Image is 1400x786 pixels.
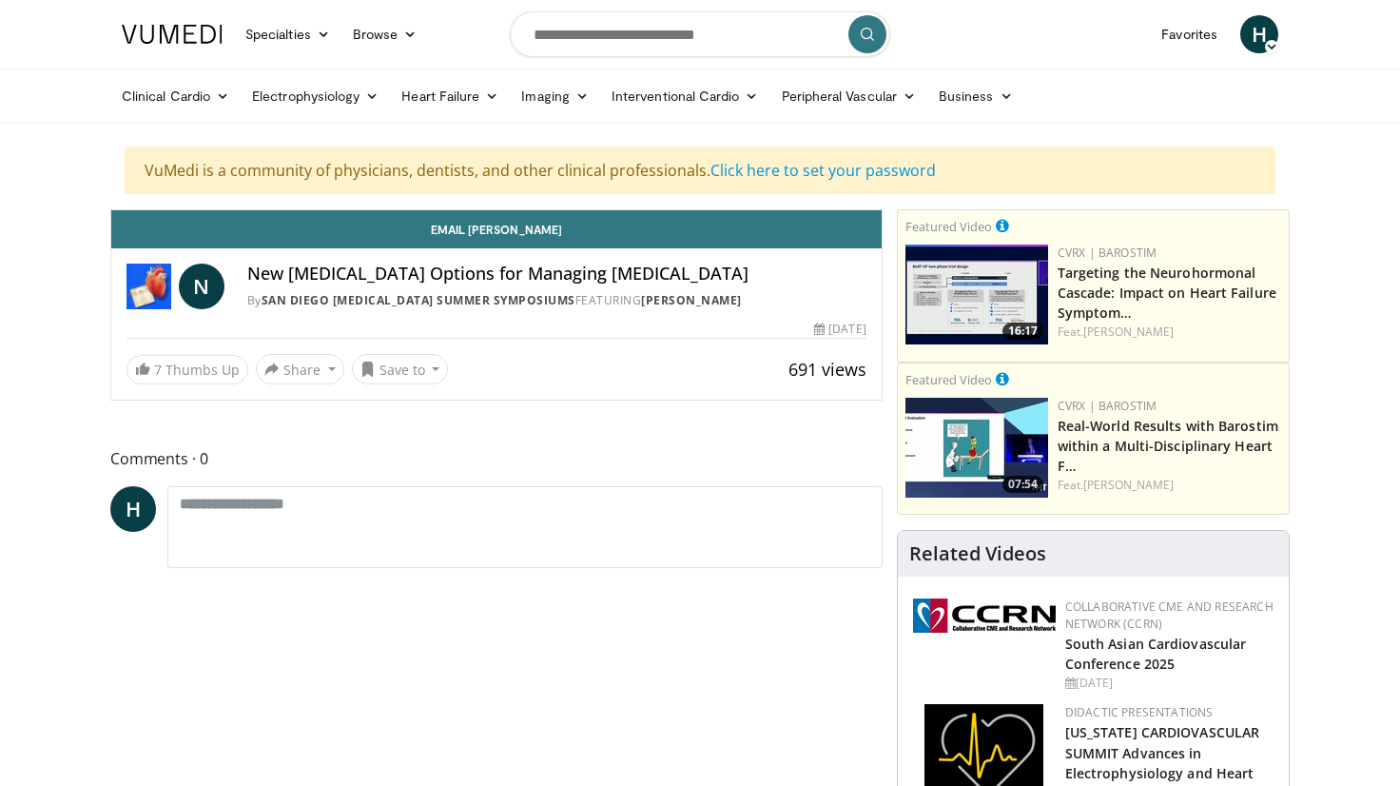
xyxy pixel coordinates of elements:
[1058,245,1157,261] a: CVRx | Barostim
[154,361,162,379] span: 7
[1065,599,1274,632] a: Collaborative CME and Research Network (CCRN)
[1065,704,1274,721] div: Didactic Presentations
[341,15,429,53] a: Browse
[256,354,344,384] button: Share
[1083,477,1174,493] a: [PERSON_NAME]
[111,210,882,248] a: Email [PERSON_NAME]
[122,25,223,44] img: VuMedi Logo
[814,321,865,338] div: [DATE]
[390,77,510,115] a: Heart Failure
[1058,324,1281,341] div: Feat.
[126,355,248,384] a: 7 Thumbs Up
[788,358,866,381] span: 691 views
[1058,398,1157,414] a: CVRx | Barostim
[1065,675,1274,692] div: [DATE]
[909,542,1046,565] h4: Related Videos
[905,245,1048,344] a: 16:17
[1002,476,1043,493] span: 07:54
[1002,323,1043,340] span: 16:17
[641,292,742,308] a: [PERSON_NAME]
[1058,477,1281,494] div: Feat.
[1065,635,1247,673] a: South Asian Cardiovascular Conference 2025
[110,77,241,115] a: Clinical Cardio
[510,11,890,57] input: Search topics, interventions
[927,77,1024,115] a: Business
[913,599,1056,633] img: a04ee3ba-8487-4636-b0fb-5e8d268f3737.png.150x105_q85_autocrop_double_scale_upscale_version-0.2.png
[234,15,341,53] a: Specialties
[1240,15,1278,53] a: H
[600,77,770,115] a: Interventional Cardio
[770,77,927,115] a: Peripheral Vascular
[352,354,449,384] button: Save to
[241,77,390,115] a: Electrophysiology
[905,398,1048,498] img: d6bcd5d9-0712-4576-a4e4-b34173a4dc7b.150x105_q85_crop-smart_upscale.jpg
[179,264,224,309] a: N
[1083,324,1174,340] a: [PERSON_NAME]
[905,245,1048,344] img: f3314642-f119-4bcb-83d2-db4b1a91d31e.150x105_q85_crop-smart_upscale.jpg
[110,446,883,471] span: Comments 0
[510,77,600,115] a: Imaging
[905,398,1048,498] a: 07:54
[247,264,866,285] h4: New [MEDICAL_DATA] Options for Managing [MEDICAL_DATA]
[126,264,171,309] img: San Diego Heart Failure Summer Symposiums
[110,486,156,532] a: H
[262,292,575,308] a: San Diego [MEDICAL_DATA] Summer Symposiums
[1058,417,1278,475] a: Real-World Results with Barostim within a Multi-Disciplinary Heart F…
[1150,15,1229,53] a: Favorites
[905,218,992,235] small: Featured Video
[247,292,866,309] div: By FEATURING
[125,147,1275,194] div: VuMedi is a community of physicians, dentists, and other clinical professionals.
[710,160,936,181] a: Click here to set your password
[905,371,992,388] small: Featured Video
[1058,264,1276,322] a: Targeting the Neurohormonal Cascade: Impact on Heart Failure Symptom…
